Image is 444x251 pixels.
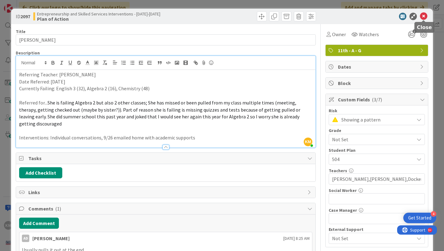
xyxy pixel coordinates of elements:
button: Add Checklist [19,167,62,178]
div: Grade [329,128,425,133]
span: Not Set [332,235,414,242]
label: Title [16,29,26,34]
div: [PERSON_NAME] [32,235,70,242]
div: 4 [431,211,436,217]
p: Interventions: Individual conversations, 9/26 emailed home with academic supports [19,134,312,141]
div: Student Plan [329,148,425,152]
span: Links [28,189,304,196]
b: 2097 [20,13,30,19]
p: Currently Failing: English 3 (32), Algebra 2 (16), Chemistry (48) [19,85,312,92]
div: Open Get Started checklist, remaining modules: 4 [403,213,436,223]
span: Description [16,50,40,56]
span: Not Set [332,135,411,144]
span: Owner [332,31,346,38]
span: Watchers [359,31,379,38]
span: [DATE] 8:25 AM [283,235,310,242]
span: 11th - A - G [338,47,417,54]
div: Get Started [408,215,431,221]
span: ( 3/7 ) [372,96,382,103]
p: Date Referred: [DATE] [19,78,312,85]
label: Teachers [329,168,347,173]
p: Referring Teacher: [PERSON_NAME] [19,71,312,78]
span: Custom Fields [338,96,417,103]
span: Dates [338,63,417,70]
div: AD [22,235,29,242]
span: Support [13,1,28,8]
span: Block [338,79,417,87]
div: Risk [329,108,425,113]
span: Showing a pattern [341,115,411,124]
b: Plan of Action [37,16,160,21]
p: Referred for... [19,99,312,127]
input: type card name here... [16,34,316,45]
div: 9+ [31,2,34,7]
span: 504 [332,155,414,163]
span: Comments [28,205,304,212]
span: KM [304,138,312,146]
span: ( 1 ) [55,206,61,212]
label: Social Worker [329,188,357,193]
span: Tasks [28,155,304,162]
span: ID [16,13,30,20]
h5: Close [417,24,432,30]
span: 3 [413,29,417,33]
span: Entrepreneurship and Skilled Services Interventions - [DATE]-[DATE] [37,11,160,16]
span: She is failing Algebra 2 but also 2 other classes; She has missed or been pulled from my class mu... [19,100,301,127]
label: Case Manager [329,207,357,213]
div: External Support [329,227,425,232]
button: Add Comment [19,218,59,229]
